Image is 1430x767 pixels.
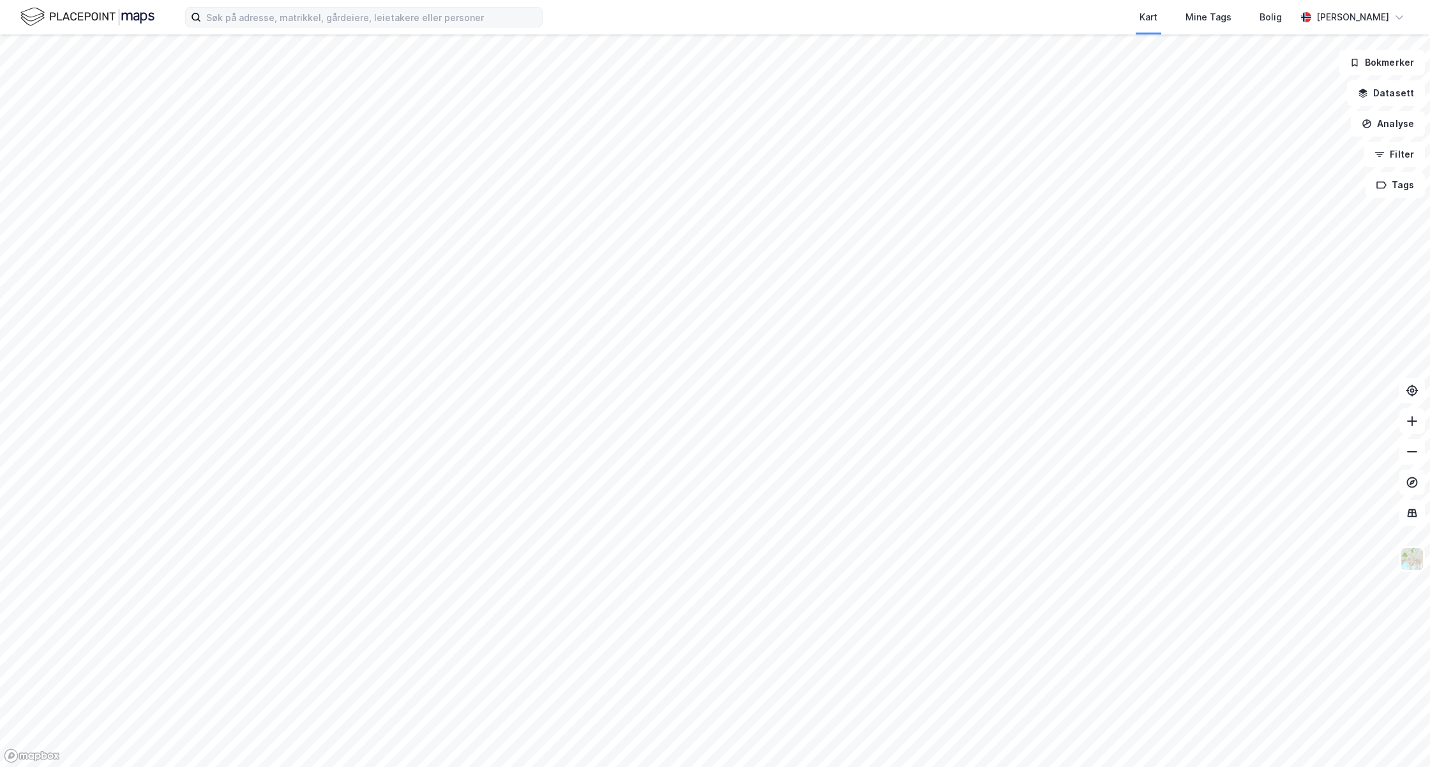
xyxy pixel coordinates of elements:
[1260,10,1282,25] div: Bolig
[1366,706,1430,767] iframe: Chat Widget
[1140,10,1157,25] div: Kart
[1185,10,1231,25] div: Mine Tags
[20,6,154,28] img: logo.f888ab2527a4732fd821a326f86c7f29.svg
[201,8,542,27] input: Søk på adresse, matrikkel, gårdeiere, leietakere eller personer
[1316,10,1389,25] div: [PERSON_NAME]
